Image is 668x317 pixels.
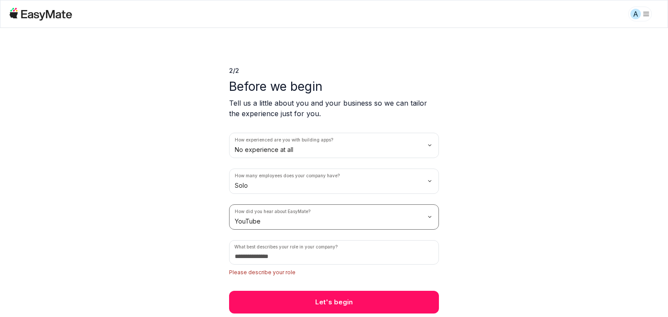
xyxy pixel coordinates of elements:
[235,172,340,179] label: How many employees does your company have?
[235,137,333,143] label: How experienced are you with building apps?
[229,66,439,75] p: 2 / 2
[229,291,439,314] button: Let's begin
[229,98,439,119] p: Tell us a little about you and your business so we can tailor the experience just for you.
[229,79,439,94] p: Before we begin
[229,268,439,277] p: Please describe your role
[235,208,310,215] label: How did you hear about EasyMate?
[630,9,641,19] div: A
